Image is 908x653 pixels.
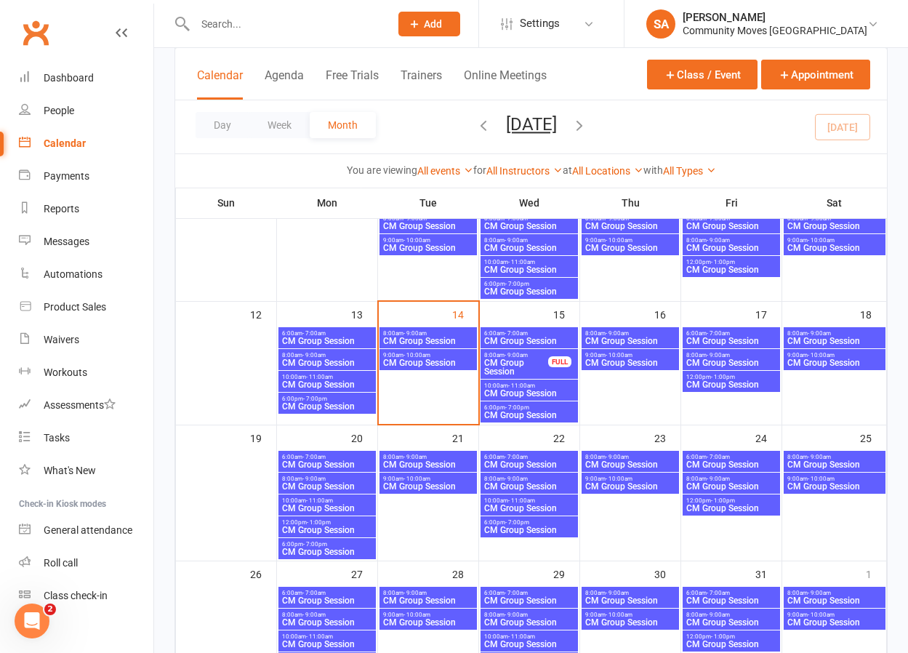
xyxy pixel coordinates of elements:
[44,557,78,569] div: Roll call
[505,476,528,482] span: - 9:00am
[403,237,430,244] span: - 10:00am
[281,519,373,526] span: 12:00pm
[19,389,153,422] a: Assessments
[707,330,730,337] span: - 7:00am
[281,633,373,640] span: 10:00am
[19,160,153,193] a: Payments
[302,612,326,618] span: - 9:00am
[44,170,89,182] div: Payments
[505,404,529,411] span: - 7:00pm
[686,259,777,265] span: 12:00pm
[382,482,474,491] span: CM Group Session
[584,596,676,605] span: CM Group Session
[755,302,782,326] div: 17
[401,68,442,100] button: Trainers
[505,281,529,287] span: - 7:00pm
[483,352,549,358] span: 8:00am
[483,237,575,244] span: 8:00am
[711,633,735,640] span: - 1:00pm
[572,165,643,177] a: All Locations
[707,476,730,482] span: - 9:00am
[686,454,777,460] span: 6:00am
[44,524,132,536] div: General attendance
[281,590,373,596] span: 6:00am
[584,352,676,358] span: 9:00am
[643,164,663,176] strong: with
[483,454,575,460] span: 6:00am
[302,590,326,596] span: - 7:00am
[19,356,153,389] a: Workouts
[483,215,575,222] span: 6:00am
[686,618,777,627] span: CM Group Session
[787,596,883,605] span: CM Group Session
[808,612,835,618] span: - 10:00am
[281,504,373,513] span: CM Group Session
[808,454,831,460] span: - 9:00am
[686,358,777,367] span: CM Group Session
[686,596,777,605] span: CM Group Session
[584,460,676,469] span: CM Group Session
[250,302,276,326] div: 12
[302,352,326,358] span: - 9:00am
[686,337,777,345] span: CM Group Session
[787,590,883,596] span: 8:00am
[302,476,326,482] span: - 9:00am
[310,112,376,138] button: Month
[382,596,474,605] span: CM Group Session
[464,68,547,100] button: Online Meetings
[281,337,373,345] span: CM Group Session
[686,460,777,469] span: CM Group Session
[307,519,331,526] span: - 1:00pm
[424,18,442,30] span: Add
[452,425,478,449] div: 21
[483,281,575,287] span: 6:00pm
[483,633,575,640] span: 10:00am
[483,504,575,513] span: CM Group Session
[808,352,835,358] span: - 10:00am
[755,561,782,585] div: 31
[19,324,153,356] a: Waivers
[787,618,883,627] span: CM Group Session
[787,337,883,345] span: CM Group Session
[281,402,373,411] span: CM Group Session
[787,222,883,231] span: CM Group Session
[19,547,153,580] a: Roll call
[483,389,575,398] span: CM Group Session
[707,454,730,460] span: - 7:00am
[306,374,333,380] span: - 11:00am
[398,12,460,36] button: Add
[19,454,153,487] a: What's New
[686,237,777,244] span: 8:00am
[473,164,486,176] strong: for
[281,380,373,389] span: CM Group Session
[19,62,153,95] a: Dashboard
[808,590,831,596] span: - 9:00am
[483,476,575,482] span: 8:00am
[506,114,557,135] button: [DATE]
[787,612,883,618] span: 9:00am
[654,561,680,585] div: 30
[606,454,629,460] span: - 9:00am
[44,604,56,615] span: 2
[681,188,782,218] th: Fri
[44,72,94,84] div: Dashboard
[44,203,79,215] div: Reports
[44,105,74,116] div: People
[281,497,373,504] span: 10:00am
[553,561,579,585] div: 29
[505,612,528,618] span: - 9:00am
[663,165,716,177] a: All Types
[654,425,680,449] div: 23
[19,422,153,454] a: Tasks
[606,352,632,358] span: - 10:00am
[787,482,883,491] span: CM Group Session
[808,215,831,222] span: - 9:00am
[281,612,373,618] span: 8:00am
[277,188,378,218] th: Mon
[15,604,49,638] iframe: Intercom live chat
[808,330,831,337] span: - 9:00am
[483,358,549,376] span: CM Group Session
[686,380,777,389] span: CM Group Session
[281,596,373,605] span: CM Group Session
[403,454,427,460] span: - 9:00am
